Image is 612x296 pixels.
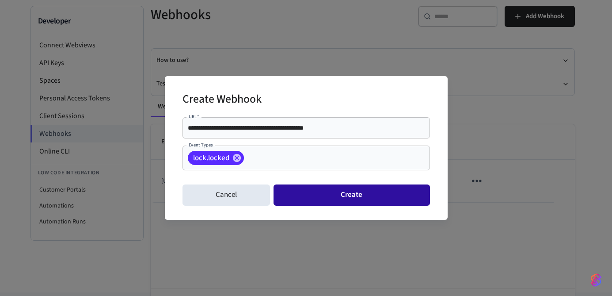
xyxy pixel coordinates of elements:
label: URL [189,113,199,120]
img: SeamLogoGradient.69752ec5.svg [591,273,601,287]
button: Cancel [182,185,270,206]
label: Event Types [189,142,213,148]
div: lock.locked [188,151,244,165]
button: Create [274,185,430,206]
span: lock.locked [188,154,235,162]
h2: Create Webhook [182,87,262,114]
